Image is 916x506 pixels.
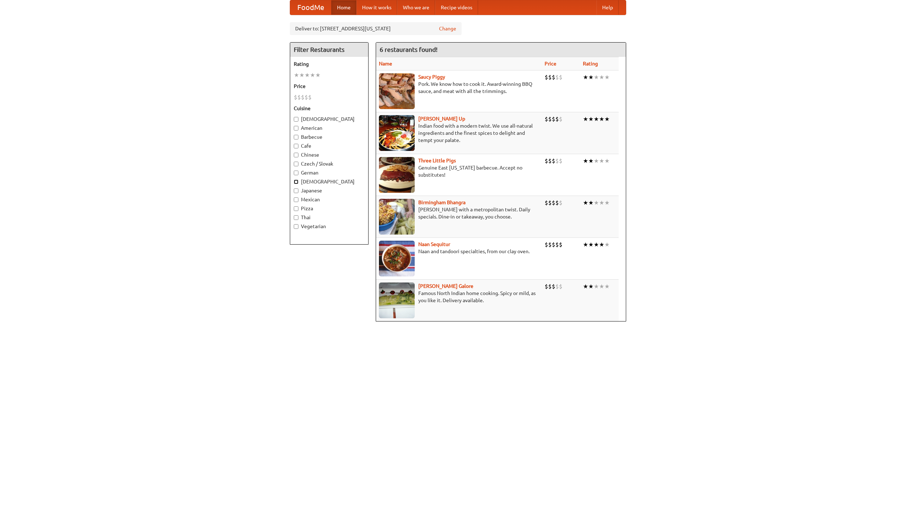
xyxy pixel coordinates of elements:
[599,157,604,165] li: ★
[294,105,365,112] h5: Cuisine
[594,241,599,249] li: ★
[379,206,539,220] p: [PERSON_NAME] with a metropolitan twist. Daily specials. Dine-in or takeaway, you choose.
[588,73,594,81] li: ★
[599,115,604,123] li: ★
[294,116,365,123] label: [DEMOGRAPHIC_DATA]
[552,73,555,81] li: $
[435,0,478,15] a: Recipe videos
[379,164,539,178] p: Genuine East [US_STATE] barbecue. Accept no substitutes!
[588,241,594,249] li: ★
[294,151,365,158] label: Chinese
[545,241,548,249] li: $
[379,61,392,67] a: Name
[299,71,304,79] li: ★
[294,142,365,149] label: Cafe
[315,71,321,79] li: ★
[379,157,415,193] img: littlepigs.jpg
[379,199,415,235] img: bhangra.jpg
[418,74,445,80] a: Saucy Piggy
[379,73,415,109] img: saucy.jpg
[583,241,588,249] li: ★
[380,46,438,53] ng-pluralize: 6 restaurants found!
[294,153,298,157] input: Chinese
[583,73,588,81] li: ★
[379,80,539,95] p: Pork. We know how to cook it. Award-winning BBQ sauce, and meat with all the trimmings.
[599,199,604,207] li: ★
[594,73,599,81] li: ★
[294,197,298,202] input: Mexican
[290,22,462,35] div: Deliver to: [STREET_ADDRESS][US_STATE]
[552,157,555,165] li: $
[294,169,365,176] label: German
[294,206,298,211] input: Pizza
[548,157,552,165] li: $
[418,158,456,163] a: Three Little Pigs
[604,283,610,290] li: ★
[555,199,559,207] li: $
[308,93,312,101] li: $
[304,93,308,101] li: $
[294,160,365,167] label: Czech / Slovak
[379,290,539,304] p: Famous North Indian home cooking. Spicy or mild, as you like it. Delivery available.
[418,283,473,289] b: [PERSON_NAME] Galore
[379,248,539,255] p: Naan and tandoori specialties, from our clay oven.
[379,115,415,151] img: curryup.jpg
[588,157,594,165] li: ★
[594,115,599,123] li: ★
[559,283,562,290] li: $
[596,0,619,15] a: Help
[552,115,555,123] li: $
[555,73,559,81] li: $
[545,61,556,67] a: Price
[294,133,365,141] label: Barbecue
[294,71,299,79] li: ★
[594,199,599,207] li: ★
[545,115,548,123] li: $
[294,180,298,184] input: [DEMOGRAPHIC_DATA]
[599,73,604,81] li: ★
[418,241,450,247] b: Naan Sequitur
[559,73,562,81] li: $
[331,0,356,15] a: Home
[294,126,298,131] input: American
[583,61,598,67] a: Rating
[356,0,397,15] a: How it works
[290,43,368,57] h4: Filter Restaurants
[555,157,559,165] li: $
[294,60,365,68] h5: Rating
[604,115,610,123] li: ★
[559,199,562,207] li: $
[418,200,466,205] a: Birmingham Bhangra
[418,116,465,122] a: [PERSON_NAME] Up
[545,199,548,207] li: $
[294,178,365,185] label: [DEMOGRAPHIC_DATA]
[290,0,331,15] a: FoodMe
[294,171,298,175] input: German
[548,73,552,81] li: $
[548,283,552,290] li: $
[297,93,301,101] li: $
[552,199,555,207] li: $
[588,199,594,207] li: ★
[583,157,588,165] li: ★
[545,157,548,165] li: $
[294,93,297,101] li: $
[294,144,298,148] input: Cafe
[594,157,599,165] li: ★
[294,83,365,90] h5: Price
[599,283,604,290] li: ★
[559,157,562,165] li: $
[294,224,298,229] input: Vegetarian
[559,241,562,249] li: $
[555,283,559,290] li: $
[552,241,555,249] li: $
[559,115,562,123] li: $
[583,115,588,123] li: ★
[294,223,365,230] label: Vegetarian
[545,73,548,81] li: $
[379,241,415,276] img: naansequitur.jpg
[588,283,594,290] li: ★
